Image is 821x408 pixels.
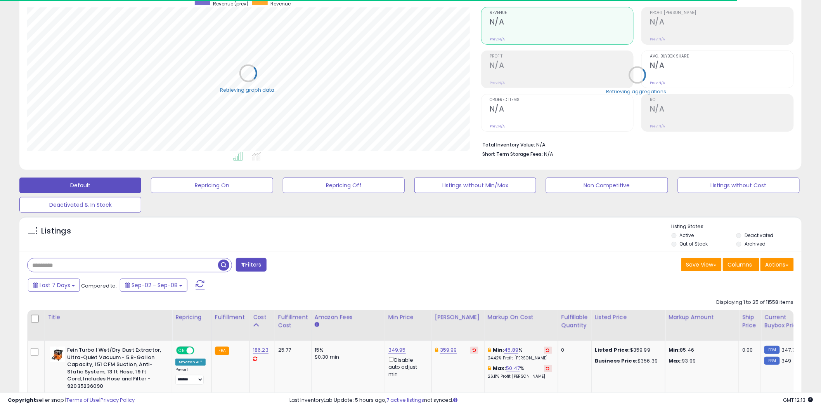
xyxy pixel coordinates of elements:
button: Repricing Off [283,178,405,193]
a: 186.23 [253,346,268,354]
strong: Min: [669,346,680,354]
p: 85.46 [669,347,733,354]
span: Columns [728,261,752,269]
span: Sep-02 - Sep-08 [132,281,178,289]
p: 26.11% Profit [PERSON_NAME] [488,374,552,379]
div: Markup on Cost [488,313,555,321]
div: Min Price [388,313,428,321]
div: Fulfillment [215,313,246,321]
strong: Copyright [8,396,36,404]
span: ON [177,347,187,354]
div: seller snap | | [8,397,135,404]
a: Terms of Use [66,396,99,404]
div: Retrieving aggregations.. [606,88,669,95]
h5: Listings [41,226,71,237]
div: Markup Amount [669,313,736,321]
div: Ship Price [742,313,758,330]
div: Fulfillment Cost [278,313,308,330]
button: Actions [760,258,794,271]
small: FBM [764,357,779,365]
div: $359.99 [595,347,659,354]
div: Repricing [175,313,208,321]
label: Out of Stock [680,241,708,247]
div: Cost [253,313,272,321]
b: Max: [493,364,506,372]
div: Amazon AI * [175,359,206,366]
span: Compared to: [81,282,117,289]
b: Listed Price: [595,346,630,354]
b: Fein Turbo I Wet/Dry Dust Extractor, Ultra-Quiet Vacuum - 5.8-Gallon Capacity, 151 CFM Suction, A... [67,347,161,392]
div: 0 [561,347,585,354]
p: 93.99 [669,357,733,364]
div: Displaying 1 to 25 of 11558 items [717,299,794,306]
button: Sep-02 - Sep-08 [120,279,187,292]
p: 24.42% Profit [PERSON_NAME] [488,356,552,361]
small: FBM [764,346,779,354]
div: 0.00 [742,347,755,354]
strong: Max: [669,357,682,364]
a: 359.99 [440,346,457,354]
div: Title [48,313,169,321]
div: % [488,347,552,361]
div: % [488,365,552,379]
small: Amazon Fees. [315,321,319,328]
div: Fulfillable Quantity [561,313,588,330]
img: 41GT8grSfkL._SL40_.jpg [50,347,65,362]
a: 7 active listings [387,396,424,404]
button: Listings without Cost [678,178,800,193]
button: Deactivated & In Stock [19,197,141,213]
div: $356.39 [595,357,659,364]
button: Filters [236,258,266,272]
div: [PERSON_NAME] [435,313,481,321]
b: Min: [493,346,504,354]
a: Privacy Policy [100,396,135,404]
button: Listings without Min/Max [414,178,536,193]
label: Archived [745,241,766,247]
div: Last InventoryLab Update: 5 hours ago, not synced. [290,397,813,404]
div: Listed Price [595,313,662,321]
button: Default [19,178,141,193]
p: Listing States: [672,223,802,230]
div: $0.30 min [315,354,379,361]
th: The percentage added to the cost of goods (COGS) that forms the calculator for Min & Max prices. [484,310,558,341]
span: 347.79 [782,346,798,354]
a: 45.89 [504,346,519,354]
div: Disable auto adjust min [388,356,426,378]
a: 349.95 [388,346,406,354]
b: Business Price: [595,357,637,364]
label: Active [680,232,694,239]
small: FBA [215,347,229,355]
div: Current Buybox Price [764,313,804,330]
div: 25.77 [278,347,305,354]
button: Last 7 Days [28,279,80,292]
label: Deactivated [745,232,774,239]
span: 2025-09-16 12:13 GMT [783,396,813,404]
a: 50.47 [506,364,520,372]
button: Save View [681,258,722,271]
div: Amazon Fees [315,313,382,321]
div: Preset: [175,367,206,385]
button: Columns [723,258,759,271]
button: Non Competitive [546,178,668,193]
button: Repricing On [151,178,273,193]
span: OFF [193,347,206,354]
span: Last 7 Days [40,281,70,289]
div: Retrieving graph data.. [220,87,277,94]
div: 15% [315,347,379,354]
span: 349 [782,357,792,364]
